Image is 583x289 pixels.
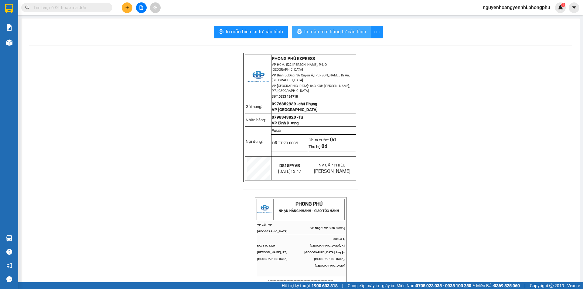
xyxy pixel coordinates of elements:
span: ---------------------------------------------- [268,277,333,282]
button: printerIn mẫu tem hàng tự cấu hình [292,26,371,38]
img: logo [257,202,272,217]
strong: NHẬN HÀNG NHANH - GIAO TỐC HÀNH [24,10,84,14]
img: warehouse-icon [6,235,12,241]
img: logo [2,5,18,20]
strong: PHONG PHÚ EXPRESS [272,56,315,61]
strong: 0369 525 060 [494,283,520,288]
button: more [371,26,383,38]
button: file-add [136,2,147,13]
button: caret-down [569,2,579,13]
span: printer [219,29,223,35]
span: VP Bình Dương: 36 Xuyên Á, [PERSON_NAME], Dĩ An, [GEOGRAPHIC_DATA] [272,73,349,82]
span: notification [6,263,12,268]
button: plus [122,2,132,13]
span: 0798343820 - [272,115,298,119]
span: Gửi hàng: [246,104,262,109]
button: aim [150,2,161,13]
span: Yaua [272,128,281,133]
span: ĐC: 84C KQH [PERSON_NAME], P7, [GEOGRAPHIC_DATA] [257,244,288,260]
strong: 0333 161718 [279,95,298,99]
span: VP Gửi: VP [GEOGRAPHIC_DATA] [257,223,288,233]
span: ĐC: 84C KQH [PERSON_NAME], P7, [GEOGRAPHIC_DATA] [2,33,33,42]
span: VP Nhận: VP Bình Dương [310,227,345,230]
span: Chưa cước: [309,138,336,142]
span: VP [GEOGRAPHIC_DATA]: 84C KQH [PERSON_NAME], P.7, [GEOGRAPHIC_DATA] [272,84,350,93]
span: message [6,276,12,282]
span: 0đ [322,143,327,149]
span: aim [153,5,157,10]
img: solution-icon [6,24,12,31]
span: | [524,282,525,289]
span: In mẫu tem hàng tự cấu hình [304,28,366,35]
span: more [371,28,383,36]
span: [DATE] [278,169,301,174]
img: warehouse-icon [6,39,12,46]
span: 1 [562,3,564,7]
button: printerIn mẫu biên lai tự cấu hình [214,26,288,38]
span: ⚪️ [473,284,475,287]
span: plus [125,5,129,10]
span: Cung cấp máy in - giấy in: [348,282,395,289]
span: PHONG PHÚ [40,3,67,9]
img: logo [247,66,269,88]
span: | [342,282,343,289]
span: VP HCM: 522 [PERSON_NAME], P.4, Q.[GEOGRAPHIC_DATA] [272,63,328,72]
span: 0976352939 - [272,102,317,106]
span: NV CẤP PHIẾU [319,163,346,167]
span: Miền Nam [397,282,471,289]
span: VP Nhận: VP Bình Dương [55,25,90,28]
span: Nhận hàng: [246,118,266,122]
span: PHONG PHÚ [295,201,322,207]
input: Tìm tên, số ĐT hoặc mã đơn [33,4,105,11]
span: 70.000đ [284,141,298,145]
span: question-circle [6,249,12,255]
span: copyright [549,284,554,288]
span: ĐC: Lô 1, [GEOGRAPHIC_DATA], Xã [GEOGRAPHIC_DATA], Huyện [GEOGRAPHIC_DATA], [GEOGRAPHIC_DATA] [49,30,90,45]
img: logo-vxr [5,4,13,13]
span: 0đ [330,137,336,143]
span: VP [GEOGRAPHIC_DATA] [272,107,318,112]
span: ĐC: Lô 1, [GEOGRAPHIC_DATA], Xã [GEOGRAPHIC_DATA], Huyện [GEOGRAPHIC_DATA], [GEOGRAPHIC_DATA] [304,237,345,267]
strong: NHẬN HÀNG NHANH - GIAO TỐC HÀNH [279,209,339,213]
img: icon-new-feature [558,5,563,10]
span: nguyenhoangyennhi.phongphu [478,4,555,11]
span: Thu hộ: [309,144,327,149]
span: VP Bình Dương [272,121,299,125]
span: caret-down [571,5,577,10]
span: Miền Bắc [476,282,520,289]
span: file-add [139,5,143,10]
strong: 1900 633 818 [312,283,338,288]
span: Đã TT: [272,141,298,145]
span: VP Gửi: VP [GEOGRAPHIC_DATA] [2,23,33,29]
span: In mẫu biên lai tự cấu hình [226,28,283,35]
span: Nội dung: [246,139,263,144]
span: Hỗ trợ kỹ thuật: [282,282,338,289]
span: D815FYVB [279,163,300,168]
span: Tu [298,115,303,119]
span: printer [297,29,302,35]
span: SĐT: [272,95,298,99]
span: [PERSON_NAME] [314,168,350,174]
sup: 1 [561,3,565,7]
span: 13:47 [291,169,301,174]
span: chú Phụng [298,102,317,106]
span: search [25,5,29,10]
strong: 0708 023 035 - 0935 103 250 [416,283,471,288]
